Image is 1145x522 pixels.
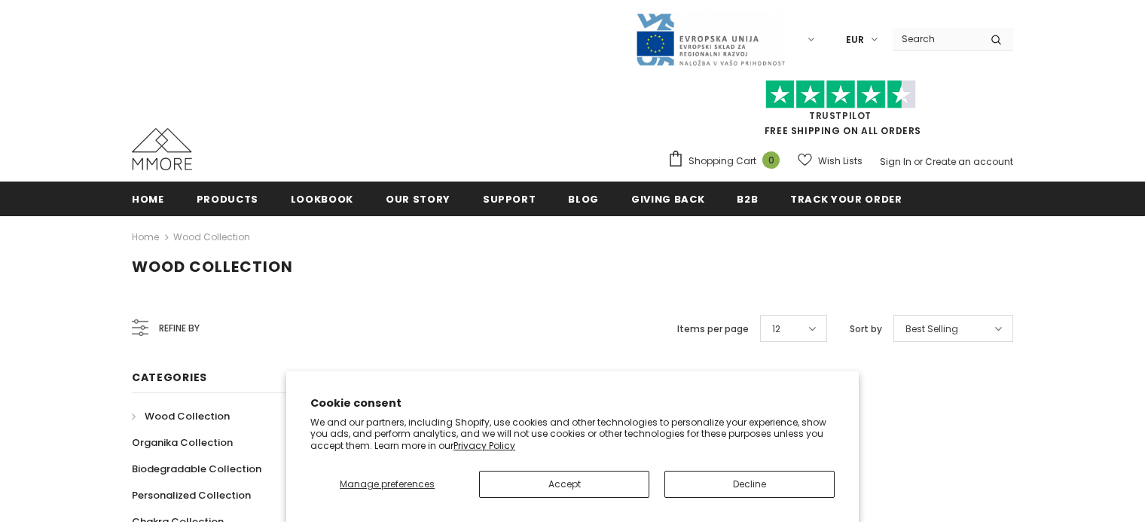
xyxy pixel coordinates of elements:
[893,28,979,50] input: Search Site
[667,87,1013,137] span: FREE SHIPPING ON ALL ORDERS
[790,182,902,215] a: Track your order
[905,322,958,337] span: Best Selling
[132,482,251,508] a: Personalized Collection
[386,192,450,206] span: Our Story
[132,488,251,502] span: Personalized Collection
[631,192,704,206] span: Giving back
[197,182,258,215] a: Products
[132,256,293,277] span: Wood Collection
[173,230,250,243] a: Wood Collection
[132,435,233,450] span: Organika Collection
[483,192,536,206] span: support
[291,192,353,206] span: Lookbook
[635,12,786,67] img: Javni Razpis
[809,109,872,122] a: Trustpilot
[765,80,916,109] img: Trust Pilot Stars
[197,192,258,206] span: Products
[132,370,207,385] span: Categories
[880,155,911,168] a: Sign In
[762,151,780,169] span: 0
[772,322,780,337] span: 12
[132,128,192,170] img: MMORE Cases
[132,228,159,246] a: Home
[914,155,923,168] span: or
[631,182,704,215] a: Giving back
[737,192,758,206] span: B2B
[132,462,261,476] span: Biodegradable Collection
[689,154,756,169] span: Shopping Cart
[850,322,882,337] label: Sort by
[386,182,450,215] a: Our Story
[737,182,758,215] a: B2B
[159,320,200,337] span: Refine by
[568,192,599,206] span: Blog
[798,148,863,174] a: Wish Lists
[132,182,164,215] a: Home
[818,154,863,169] span: Wish Lists
[925,155,1013,168] a: Create an account
[132,403,230,429] a: Wood Collection
[664,471,835,498] button: Decline
[310,471,464,498] button: Manage preferences
[846,32,864,47] span: EUR
[635,32,786,45] a: Javni Razpis
[132,192,164,206] span: Home
[568,182,599,215] a: Blog
[479,471,649,498] button: Accept
[667,150,787,172] a: Shopping Cart 0
[310,395,835,411] h2: Cookie consent
[132,456,261,482] a: Biodegradable Collection
[310,417,835,452] p: We and our partners, including Shopify, use cookies and other technologies to personalize your ex...
[790,192,902,206] span: Track your order
[291,182,353,215] a: Lookbook
[340,478,435,490] span: Manage preferences
[677,322,749,337] label: Items per page
[132,429,233,456] a: Organika Collection
[453,439,515,452] a: Privacy Policy
[483,182,536,215] a: support
[145,409,230,423] span: Wood Collection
